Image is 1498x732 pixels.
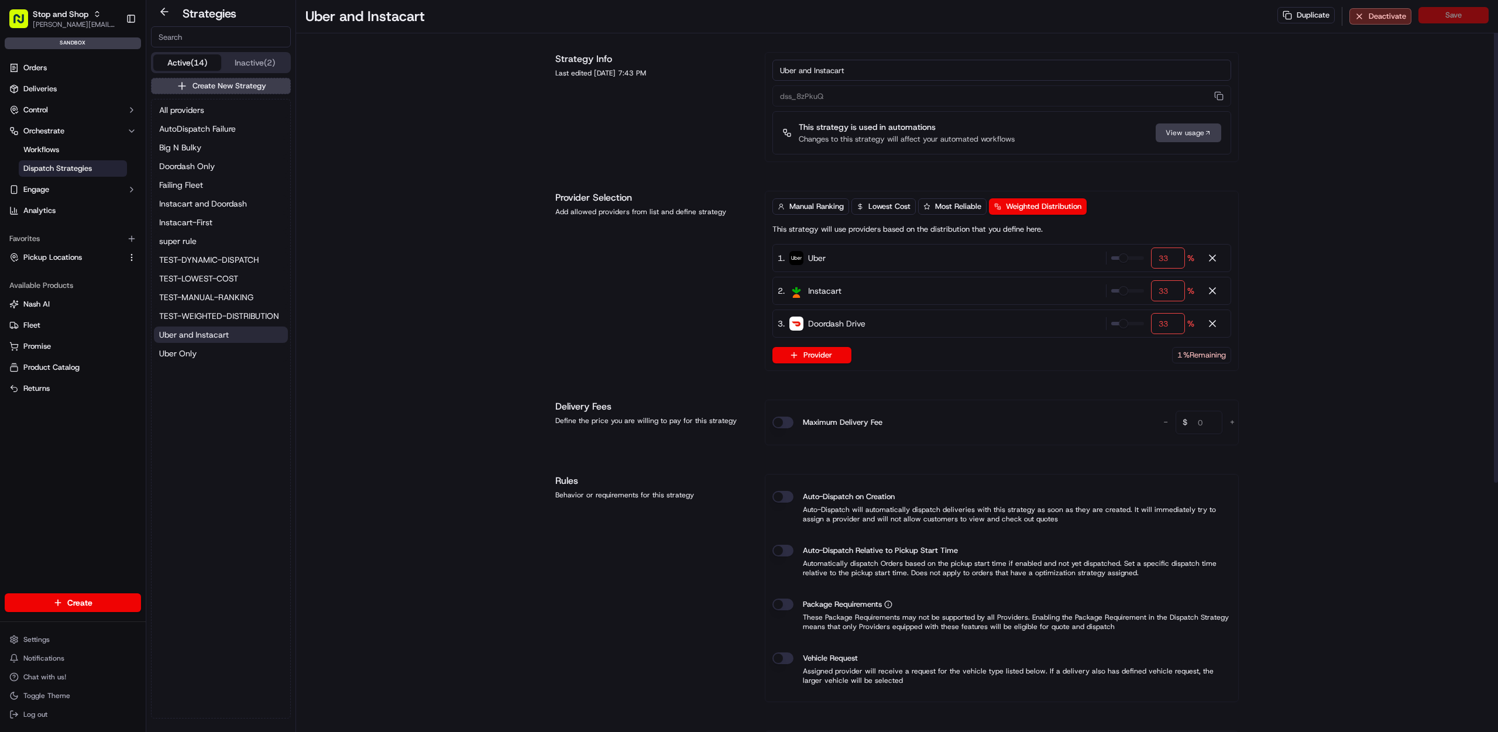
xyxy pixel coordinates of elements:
[803,491,895,503] label: Auto-Dispatch on Creation
[5,669,141,685] button: Chat with us!
[778,252,826,264] div: 1 .
[5,101,141,119] button: Control
[23,84,57,94] span: Deliveries
[5,631,141,648] button: Settings
[9,299,136,310] a: Nash AI
[305,7,425,26] h1: Uber and Instacart
[159,254,259,266] span: TEST-DYNAMIC-DISPATCH
[154,270,288,287] button: TEST-LOWEST-COST
[772,613,1231,631] p: These Package Requirements may not be supported by all Providers. Enabling the Package Requiremen...
[154,289,288,305] button: TEST-MANUAL-RANKING
[151,78,291,94] button: Create New Strategy
[23,105,48,115] span: Control
[808,318,865,329] span: Doordash Drive
[154,345,288,362] a: Uber Only
[159,198,247,209] span: Instacart and Doordash
[884,600,892,609] button: Package Requirements
[67,597,92,609] span: Create
[5,122,141,140] button: Orchestrate
[789,317,803,331] img: doordash_logo_v2.png
[154,121,288,137] button: AutoDispatch Failure
[159,179,203,191] span: Failing Fleet
[9,383,136,394] a: Returns
[5,295,141,314] button: Nash AI
[23,691,70,700] span: Toggle Theme
[23,383,50,394] span: Returns
[1183,350,1226,360] span: % Remaining
[19,160,127,177] a: Dispatch Strategies
[5,337,141,356] button: Promise
[803,599,882,610] span: Package Requirements
[5,248,141,267] button: Pickup Locations
[1187,252,1194,264] span: %
[159,216,212,228] span: Instacart-First
[789,284,803,298] img: instacart_logo.png
[154,233,288,249] a: super rule
[154,195,288,212] button: Instacart and Doordash
[772,666,1231,685] p: Assigned provider will receive a request for the vehicle type listed below. If a delivery also ha...
[5,688,141,704] button: Toggle Theme
[23,163,92,174] span: Dispatch Strategies
[154,308,288,324] button: TEST-WEIGHTED-DISTRIBUTION
[935,201,981,212] span: Most Reliable
[154,214,288,231] button: Instacart-First
[153,54,221,71] button: Active (14)
[159,273,238,284] span: TEST-LOWEST-COST
[33,20,116,29] button: [PERSON_NAME][EMAIL_ADDRESS][DOMAIN_NAME]
[159,160,215,172] span: Doordash Only
[5,80,141,98] a: Deliveries
[221,54,289,71] button: Inactive (2)
[5,180,141,199] button: Engage
[851,198,916,215] button: Lowest Cost
[23,145,59,155] span: Workflows
[151,26,291,47] input: Search
[5,59,141,77] a: Orders
[803,652,858,664] label: Vehicle Request
[23,252,82,263] span: Pickup Locations
[803,545,958,556] label: Auto-Dispatch Relative to Pickup Start Time
[803,417,882,428] label: Maximum Delivery Fee
[9,341,136,352] a: Promise
[33,8,88,20] button: Stop and Shop
[772,224,1043,235] p: This strategy will use providers based on the distribution that you define here.
[989,198,1087,215] button: Weighted Distribution
[9,320,136,331] a: Fleet
[159,104,204,116] span: All providers
[1187,285,1194,297] span: %
[5,593,141,612] button: Create
[808,252,826,264] span: Uber
[772,505,1231,524] p: Auto-Dispatch will automatically dispatch deliveries with this strategy as soon as they are creat...
[154,102,288,118] button: All providers
[555,400,751,414] h1: Delivery Fees
[5,358,141,377] button: Product Catalog
[154,177,288,193] button: Failing Fleet
[154,158,288,174] button: Doordash Only
[159,329,229,341] span: Uber and Instacart
[23,710,47,719] span: Log out
[159,291,253,303] span: TEST-MANUAL-RANKING
[159,235,197,247] span: super rule
[159,123,236,135] span: AutoDispatch Failure
[1156,123,1221,142] a: View usage
[772,559,1231,578] p: Automatically dispatch Orders based on the pickup start time if enabled and not yet dispatched. S...
[1006,201,1081,212] span: Weighted Distribution
[555,52,751,66] h1: Strategy Info
[5,37,141,49] div: sandbox
[23,184,49,195] span: Engage
[1349,8,1411,25] button: Deactivate
[23,672,66,682] span: Chat with us!
[23,362,80,373] span: Product Catalog
[23,635,50,644] span: Settings
[159,310,279,322] span: TEST-WEIGHTED-DISTRIBUTION
[159,142,201,153] span: Big N Bulky
[555,207,751,216] div: Add allowed providers from list and define strategy
[154,139,288,156] button: Big N Bulky
[778,317,865,330] div: 3 .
